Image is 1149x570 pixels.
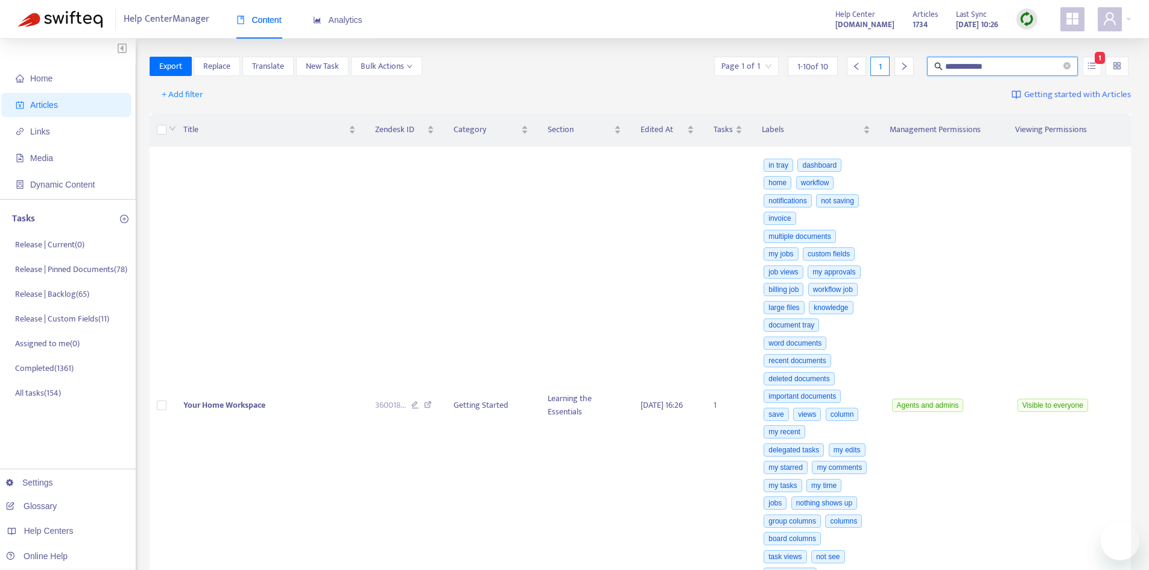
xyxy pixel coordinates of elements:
[764,479,802,492] span: my tasks
[764,230,835,243] span: multiple documents
[956,8,987,21] span: Last Sync
[16,101,24,109] span: account-book
[6,478,53,487] a: Settings
[366,113,445,147] th: Zendesk ID
[764,515,821,528] span: group columns
[159,60,182,73] span: Export
[183,123,346,136] span: Title
[15,238,84,251] p: Release | Current ( 0 )
[913,8,938,21] span: Articles
[15,288,89,300] p: Release | Backlog ( 65 )
[812,461,867,474] span: my comments
[548,123,612,136] span: Section
[835,8,875,21] span: Help Center
[1087,62,1096,70] span: unordered-list
[203,60,230,73] span: Replace
[6,551,68,561] a: Online Help
[16,127,24,136] span: link
[236,15,282,25] span: Content
[641,123,685,136] span: Edited At
[361,60,413,73] span: Bulk Actions
[764,247,798,261] span: my jobs
[16,180,24,189] span: container
[764,176,791,189] span: home
[375,399,406,412] span: 360018 ...
[162,87,203,102] span: + Add filter
[12,212,35,226] p: Tasks
[852,62,861,71] span: left
[934,62,943,71] span: search
[913,18,928,31] strong: 1734
[1063,62,1071,69] span: close-circle
[764,390,841,403] span: important documents
[15,337,80,350] p: Assigned to me ( 0 )
[714,123,733,136] span: Tasks
[764,194,811,207] span: notifications
[826,408,859,421] span: column
[252,60,284,73] span: Translate
[764,354,831,367] span: recent documents
[454,123,518,136] span: Category
[15,312,109,325] p: Release | Custom Fields ( 11 )
[870,57,890,76] div: 1
[764,550,806,563] span: task views
[704,113,752,147] th: Tasks
[6,501,57,511] a: Glossary
[808,283,858,296] span: workflow job
[829,443,866,457] span: my edits
[194,57,240,76] button: Replace
[1065,11,1080,26] span: appstore
[1011,85,1131,104] a: Getting started with Articles
[1019,11,1034,27] img: sync.dc5367851b00ba804db3.png
[764,496,787,510] span: jobs
[16,74,24,83] span: home
[764,318,819,332] span: document tray
[236,16,245,24] span: book
[764,283,803,296] span: billing job
[892,399,964,412] span: Agents and admins
[764,372,834,385] span: deleted documents
[825,515,862,528] span: columns
[752,113,880,147] th: Labels
[153,85,212,104] button: + Add filter
[1103,11,1117,26] span: user
[16,154,24,162] span: file-image
[793,408,821,421] span: views
[313,15,362,25] span: Analytics
[1063,61,1071,72] span: close-circle
[15,263,127,276] p: Release | Pinned Documents ( 78 )
[1083,57,1101,76] button: unordered-list
[835,18,894,31] strong: [DOMAIN_NAME]
[30,100,58,110] span: Articles
[764,159,793,172] span: in tray
[764,408,788,421] span: save
[641,398,683,412] span: [DATE] 16:26
[764,301,804,314] span: large files
[764,337,826,350] span: word documents
[1011,90,1021,100] img: image-link
[1095,52,1105,64] span: 1
[444,113,537,147] th: Category
[1024,88,1131,102] span: Getting started with Articles
[764,265,803,279] span: job views
[1101,522,1139,560] iframe: Button to launch messaging window
[30,180,95,189] span: Dynamic Content
[375,123,425,136] span: Zendesk ID
[174,113,366,147] th: Title
[124,8,209,31] span: Help Center Manager
[816,194,859,207] span: not saving
[24,526,74,536] span: Help Centers
[631,113,704,147] th: Edited At
[169,125,176,132] span: down
[1005,113,1131,147] th: Viewing Permissions
[30,127,50,136] span: Links
[764,212,796,225] span: invoice
[809,301,853,314] span: knowledge
[803,247,855,261] span: custom fields
[30,74,52,83] span: Home
[120,215,128,223] span: plus-circle
[150,57,192,76] button: Export
[880,113,1005,147] th: Management Permissions
[242,57,294,76] button: Translate
[407,63,413,69] span: down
